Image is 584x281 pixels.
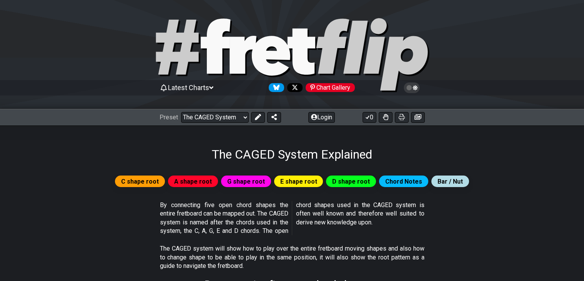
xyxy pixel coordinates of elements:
a: Follow #fretflip at Bluesky [266,83,284,92]
span: Bar / Nut [438,176,463,187]
button: Toggle Dexterity for all fretkits [379,112,393,123]
select: Preset [181,112,249,123]
button: 0 [363,112,376,123]
p: By connecting five open chord shapes the entire fretboard can be mapped out. The CAGED system is ... [160,201,424,236]
button: Share Preset [267,112,281,123]
span: Chord Notes [385,176,422,187]
span: A shape root [174,176,212,187]
span: E shape root [280,176,317,187]
button: Edit Preset [251,112,265,123]
a: #fretflip at Pinterest [303,83,355,92]
span: G shape root [227,176,265,187]
span: Preset [160,114,178,121]
div: Chart Gallery [306,83,355,92]
button: Login [308,112,335,123]
h1: The CAGED System Explained [212,147,372,162]
span: Toggle light / dark theme [408,84,416,91]
button: Create image [411,112,425,123]
button: Print [395,112,409,123]
span: Latest Charts [168,84,209,92]
span: D shape root [332,176,370,187]
p: The CAGED system will show how to play over the entire fretboard moving shapes and also how to ch... [160,244,424,270]
span: C shape root [121,176,159,187]
a: Follow #fretflip at X [284,83,303,92]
